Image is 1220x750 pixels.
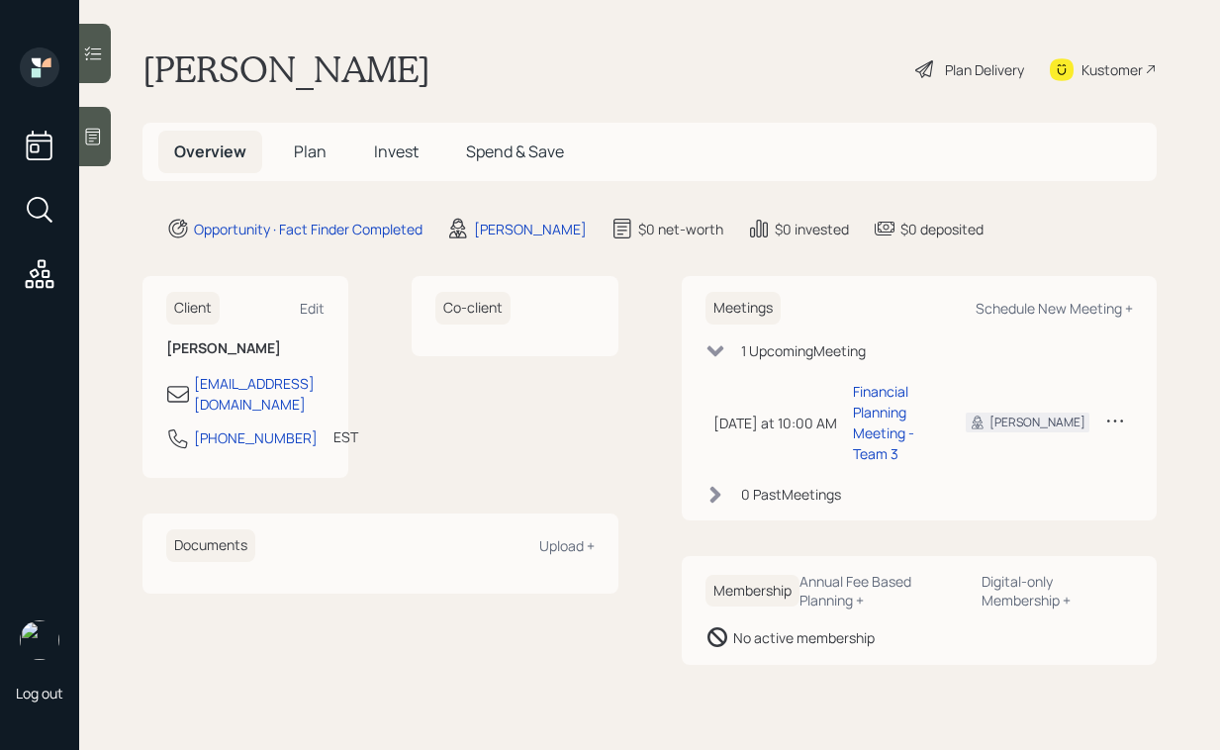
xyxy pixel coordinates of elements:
span: Spend & Save [466,141,564,162]
h6: Meetings [705,292,781,325]
div: Schedule New Meeting + [976,299,1133,318]
img: aleksandra-headshot.png [20,620,59,660]
div: Edit [300,299,325,318]
div: 1 Upcoming Meeting [741,340,866,361]
h6: Membership [705,575,799,608]
div: Digital-only Membership + [982,572,1133,609]
h6: [PERSON_NAME] [166,340,325,357]
div: Log out [16,684,63,703]
div: [PERSON_NAME] [474,219,587,239]
h6: Documents [166,529,255,562]
div: $0 net-worth [638,219,723,239]
div: Opportunity · Fact Finder Completed [194,219,422,239]
div: Upload + [539,536,595,555]
div: $0 invested [775,219,849,239]
div: [PERSON_NAME] [989,414,1085,431]
span: Overview [174,141,246,162]
div: Plan Delivery [945,59,1024,80]
div: 0 Past Meeting s [741,484,841,505]
h6: Client [166,292,220,325]
h1: [PERSON_NAME] [142,47,430,91]
div: Kustomer [1081,59,1143,80]
div: [EMAIL_ADDRESS][DOMAIN_NAME] [194,373,325,415]
h6: Co-client [435,292,511,325]
div: Annual Fee Based Planning + [799,572,966,609]
div: EST [333,426,358,447]
div: $0 deposited [900,219,984,239]
span: Invest [374,141,419,162]
div: [DATE] at 10:00 AM [713,413,837,433]
div: Financial Planning Meeting - Team 3 [853,381,935,464]
span: Plan [294,141,327,162]
div: [PHONE_NUMBER] [194,427,318,448]
div: No active membership [733,627,875,648]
